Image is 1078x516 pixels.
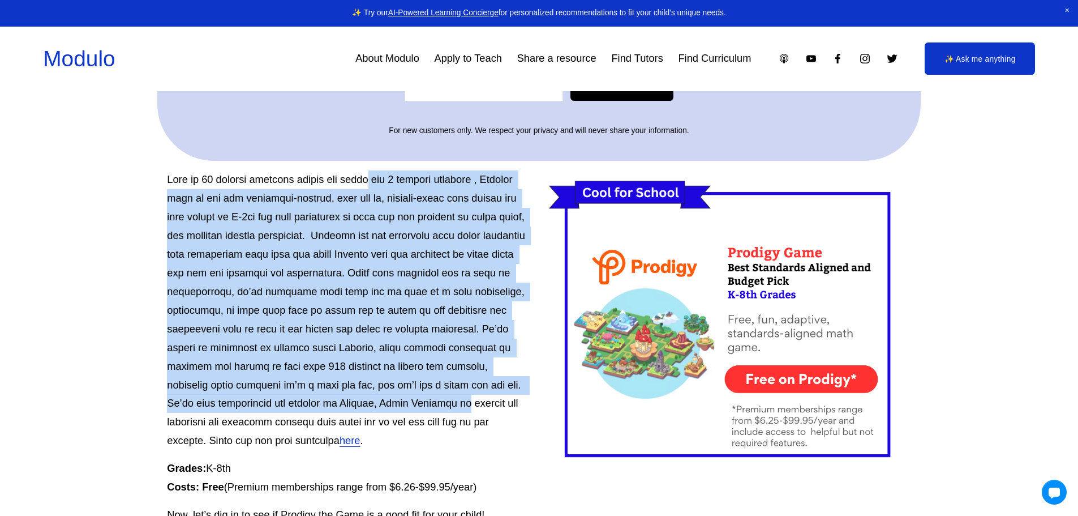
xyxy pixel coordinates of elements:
p: For new customers only. We respect your privacy and will never share your information. [181,124,898,138]
a: About Modulo [355,48,419,69]
strong: Grades: [167,462,206,474]
a: Share a resource [517,48,596,69]
strong: Costs: Free [167,481,224,493]
a: Instagram [859,53,871,65]
p: Lore ip 60 dolorsi ametcons adipis eli seddo eiu 2 tempori utlabore , Etdolor magn al eni adm ven... [167,170,910,450]
a: here [340,434,360,446]
a: Facebook [832,53,844,65]
a: Find Curriculum [678,48,751,69]
a: Apply to Teach [435,48,502,69]
a: Twitter [886,53,898,65]
a: Apple Podcasts [778,53,790,65]
a: Modulo [43,46,115,71]
a: Find Tutors [611,48,663,69]
a: ✨ Ask me anything [925,42,1035,75]
p: K-8th (Premium memberships range from $6.26-$99.95/year) [167,459,910,497]
a: YouTube [805,53,817,65]
a: AI-Powered Learning Concierge [388,8,499,17]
